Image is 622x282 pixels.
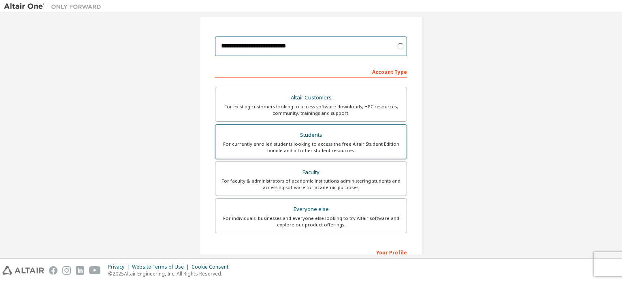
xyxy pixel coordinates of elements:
img: facebook.svg [49,266,58,275]
div: Privacy [108,264,132,270]
div: Account Type [215,65,407,78]
div: For existing customers looking to access software downloads, HPC resources, community, trainings ... [220,103,402,116]
img: instagram.svg [62,266,71,275]
img: Altair One [4,2,105,11]
div: For individuals, businesses and everyone else looking to try Altair software and explore our prod... [220,215,402,228]
div: Website Terms of Use [132,264,192,270]
p: © 2025 Altair Engineering, Inc. All Rights Reserved. [108,270,233,277]
div: Students [220,129,402,141]
img: altair_logo.svg [2,266,44,275]
div: Your Profile [215,245,407,258]
div: Faculty [220,167,402,178]
div: For faculty & administrators of academic institutions administering students and accessing softwa... [220,178,402,191]
div: Altair Customers [220,92,402,103]
div: For currently enrolled students looking to access the free Altair Student Edition bundle and all ... [220,141,402,154]
img: youtube.svg [89,266,101,275]
div: Everyone else [220,204,402,215]
img: linkedin.svg [76,266,84,275]
div: Cookie Consent [192,264,233,270]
